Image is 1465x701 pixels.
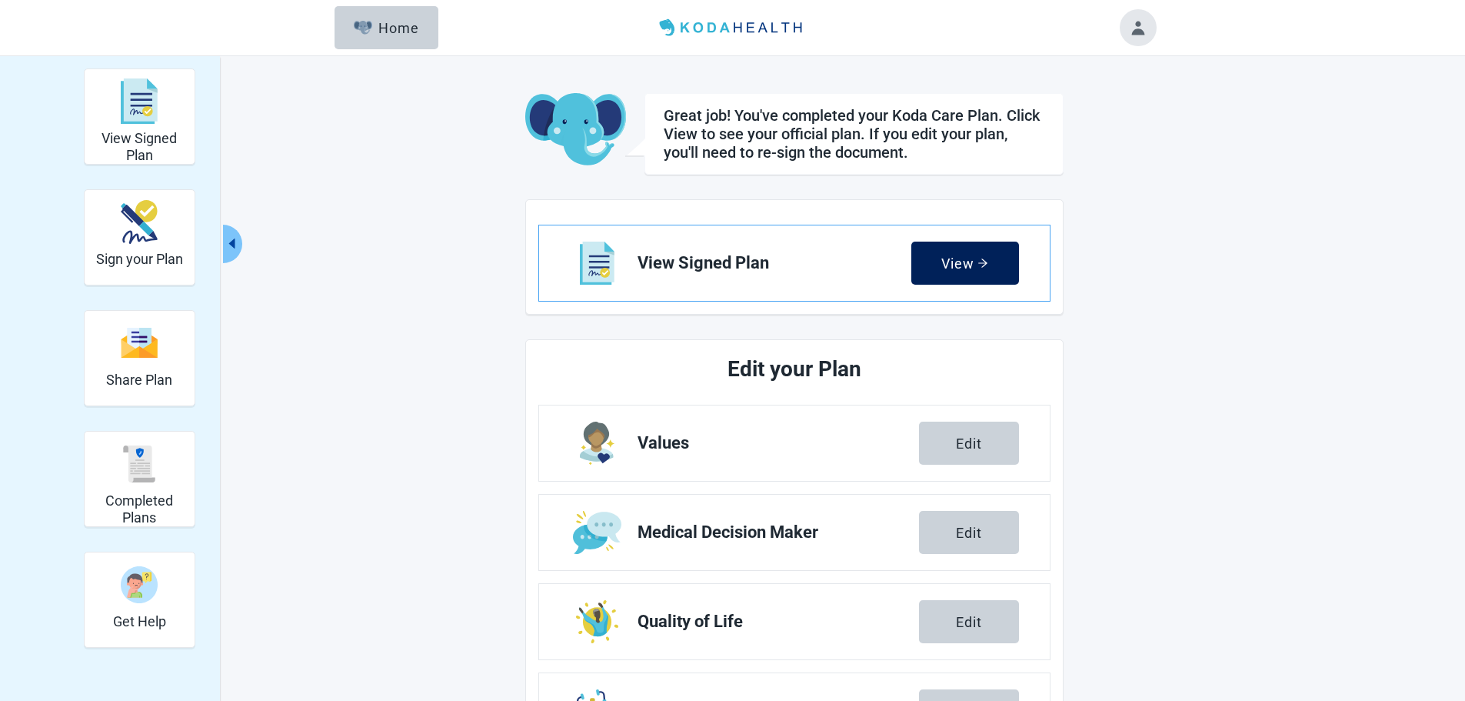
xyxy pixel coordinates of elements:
[919,600,1019,643] button: Edit
[354,21,373,35] img: Elephant
[84,431,195,527] div: Completed Plans
[84,552,195,648] div: Get Help
[919,511,1019,554] button: Edit
[84,310,195,406] div: Share Plan
[539,584,1050,659] a: Edit Quality of Life section
[638,434,919,452] span: Values
[354,20,420,35] div: Home
[96,251,183,268] h2: Sign your Plan
[653,15,811,40] img: Koda Health
[121,78,158,125] img: svg%3e
[911,242,1019,285] button: Viewarrow-right
[91,130,188,163] h2: View Signed Plan
[121,200,158,244] img: make_plan_official-CpYJDfBD.svg
[91,492,188,526] h2: Completed Plans
[1120,9,1157,46] button: Toggle account menu
[223,225,242,263] button: Collapse menu
[539,225,1050,301] a: View View Signed Plan section
[84,189,195,285] div: Sign your Plan
[596,352,993,386] h2: Edit your Plan
[106,372,172,389] h2: Share Plan
[335,6,438,49] button: ElephantHome
[977,258,988,269] span: arrow-right
[919,422,1019,465] button: Edit
[539,406,1050,481] a: Edit Values section
[121,566,158,603] img: person-question-x68TBcxA.svg
[539,495,1050,570] a: Edit Medical Decision Maker section
[956,525,982,540] div: Edit
[525,93,626,167] img: Koda Elephant
[956,436,982,451] div: Edit
[225,236,239,251] span: caret-left
[84,68,195,165] div: View Signed Plan
[121,326,158,359] img: svg%3e
[956,614,982,629] div: Edit
[113,613,166,630] h2: Get Help
[664,106,1044,162] h1: Great job! You've completed your Koda Care Plan. Click View to see your official plan. If you edi...
[638,523,919,542] span: Medical Decision Maker
[941,255,988,271] div: View
[638,254,911,272] span: View Signed Plan
[121,446,158,482] img: svg%3e
[638,613,919,631] span: Quality of Life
